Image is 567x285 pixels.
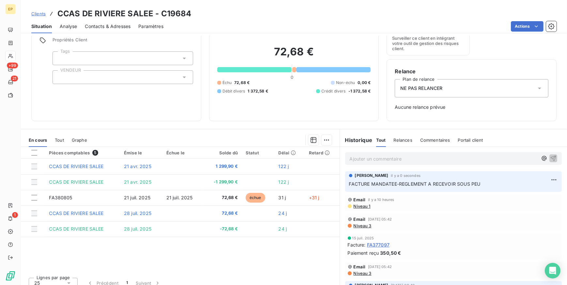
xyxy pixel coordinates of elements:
span: 31 j [279,195,286,200]
span: FA377097 [367,241,390,248]
span: 0 [291,75,293,80]
span: 0,00 € [358,80,371,86]
span: 122 j [279,164,289,169]
span: CCAS DE RIVIERE SALEE [49,210,103,216]
span: Email [354,197,366,202]
span: il y a 10 heures [368,198,394,202]
a: 21 [5,77,15,87]
div: Solde dû [207,150,238,155]
span: 28 juil. 2025 [124,226,151,232]
span: 21 juil. 2025 [166,195,193,200]
span: FACTURE MANDATEE-REGLEMENT A RECEVOIR SOUS PEU [349,181,481,187]
img: Logo LeanPay [5,271,16,281]
a: +99 [5,64,15,74]
span: Paramètres [138,23,163,30]
span: -72,68 € [207,226,238,232]
span: 15 juil. 2025 [352,236,374,240]
span: 72,68 € [207,194,238,201]
span: [DATE] 05:42 [368,217,392,221]
div: Émise le [124,150,159,155]
h3: CCAS DE RIVIERE SALEE - C19684 [57,8,192,20]
span: Clients [31,11,46,16]
div: Statut [246,150,271,155]
span: En cours [29,137,47,143]
span: Contacts & Adresses [85,23,130,30]
span: Tout [55,137,64,143]
span: 1 299,90 € [207,163,238,170]
span: Paiement reçu [348,249,379,256]
span: NE PAS RELANCER [400,85,442,92]
h6: Historique [340,136,373,144]
span: Débit divers [222,88,245,94]
span: 28 juil. 2025 [124,210,151,216]
input: Ajouter une valeur [58,55,63,61]
span: -1 372,58 € [348,88,371,94]
div: Échue le [166,150,200,155]
h6: Relance [395,67,548,75]
div: Délai [279,150,301,155]
span: Surveiller ce client en intégrant votre outil de gestion des risques client. [392,36,464,51]
span: -1 299,90 € [207,179,238,185]
span: Aucune relance prévue [395,104,548,110]
span: +99 [7,63,18,68]
span: 72,68 € [234,80,250,86]
span: Tout [376,137,386,143]
span: Niveau 3 [353,223,372,228]
span: Échu [222,80,232,86]
span: 21 avr. 2025 [124,164,151,169]
span: Email [354,217,366,222]
span: +31 j [309,195,319,200]
div: Retard [309,150,336,155]
span: 350,50 € [380,249,401,256]
span: Relances [394,137,412,143]
span: 72,68 € [207,210,238,217]
a: Clients [31,10,46,17]
span: 21 avr. 2025 [124,179,151,185]
span: 24 j [279,226,287,232]
span: échue [246,193,265,203]
span: Facture : [348,241,366,248]
button: Actions [511,21,544,32]
span: 1 372,58 € [248,88,268,94]
span: Niveau 3 [353,271,372,276]
span: Situation [31,23,52,30]
span: Niveau 1 [353,204,371,209]
span: CCAS DE RIVIERE SALEE [49,179,103,185]
input: Ajouter une valeur [58,74,63,80]
div: Open Intercom Messenger [545,263,560,278]
span: Crédit divers [321,88,346,94]
span: Email [354,264,366,269]
span: Analyse [60,23,77,30]
span: 5 [92,150,98,156]
div: EP [5,4,16,14]
span: Portail client [458,137,483,143]
span: FA380805 [49,195,72,200]
span: CCAS DE RIVIERE SALEE [49,164,103,169]
span: 122 j [279,179,289,185]
span: [PERSON_NAME] [355,173,389,178]
span: CCAS DE RIVIERE SALEE [49,226,103,232]
span: Propriétés Client [53,37,193,46]
span: 24 j [279,210,287,216]
span: il y a 0 secondes [391,174,421,178]
span: [DATE] 05:42 [368,265,392,269]
span: 21 juil. 2025 [124,195,150,200]
span: 1 [12,212,18,218]
div: Pièces comptables [49,150,116,156]
span: Graphe [72,137,87,143]
h2: 72,68 € [217,45,371,65]
span: 21 [11,76,18,81]
span: Non-échu [336,80,355,86]
span: Commentaires [420,137,450,143]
